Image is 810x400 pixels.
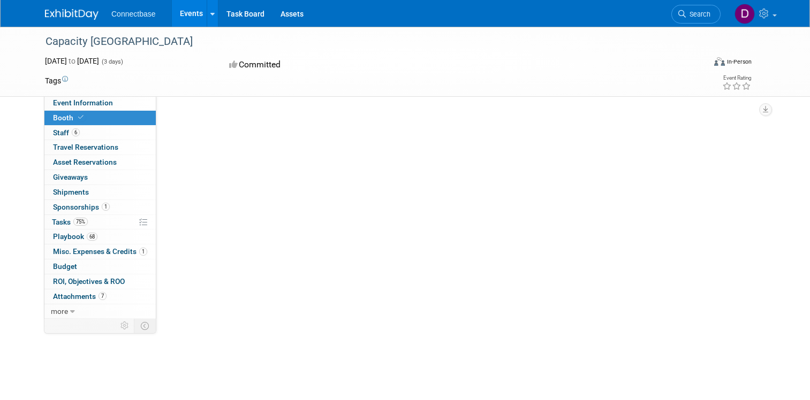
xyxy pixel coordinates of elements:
[53,188,89,196] span: Shipments
[99,292,107,300] span: 7
[52,218,88,226] span: Tasks
[53,143,118,151] span: Travel Reservations
[44,289,156,304] a: Attachments7
[44,200,156,214] a: Sponsorships1
[101,58,123,65] span: (3 days)
[44,140,156,155] a: Travel Reservations
[44,111,156,125] a: Booth
[671,5,721,24] a: Search
[134,319,156,333] td: Toggle Event Tabs
[102,203,110,211] span: 1
[44,170,156,184] a: Giveaways
[53,128,80,137] span: Staff
[44,96,156,110] a: Event Information
[44,244,156,259] a: Misc. Expenses & Credits1
[44,215,156,229] a: Tasks75%
[226,56,451,74] div: Committed
[53,292,107,301] span: Attachments
[53,262,77,271] span: Budget
[73,218,88,226] span: 75%
[78,114,84,120] i: Booth reservation complete
[53,247,147,256] span: Misc. Expenses & Credits
[67,57,77,65] span: to
[51,307,68,316] span: more
[44,185,156,199] a: Shipments
[686,10,710,18] span: Search
[735,4,755,24] img: Daniel Suarez
[44,229,156,244] a: Playbook68
[44,126,156,140] a: Staff6
[45,57,99,65] span: [DATE] [DATE]
[44,155,156,170] a: Asset Reservations
[45,75,68,86] td: Tags
[111,10,156,18] span: Connectbase
[722,75,751,81] div: Event Rating
[53,277,125,286] span: ROI, Objectives & ROO
[647,56,752,72] div: Event Format
[53,113,86,122] span: Booth
[53,203,110,211] span: Sponsorships
[53,158,117,166] span: Asset Reservations
[116,319,134,333] td: Personalize Event Tab Strip
[44,259,156,274] a: Budget
[45,9,99,20] img: ExhibitDay
[139,248,147,256] span: 1
[726,58,752,66] div: In-Person
[53,173,88,181] span: Giveaways
[44,274,156,289] a: ROI, Objectives & ROO
[53,98,113,107] span: Event Information
[53,232,97,241] span: Playbook
[72,128,80,136] span: 6
[44,304,156,319] a: more
[714,57,725,66] img: Format-Inperson.png
[42,32,692,51] div: Capacity [GEOGRAPHIC_DATA]
[87,233,97,241] span: 68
